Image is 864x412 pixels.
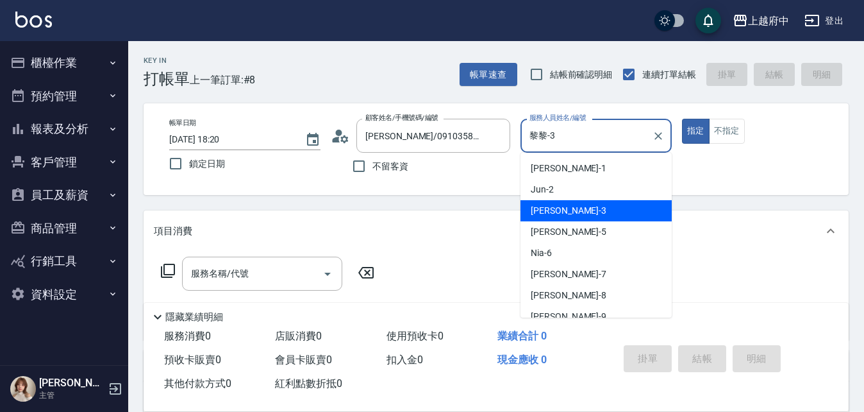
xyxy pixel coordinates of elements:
[5,112,123,146] button: 報表及分析
[386,354,423,366] span: 扣入金 0
[39,390,104,401] p: 主管
[144,70,190,88] h3: 打帳單
[189,157,225,171] span: 鎖定日期
[531,268,606,281] span: [PERSON_NAME] -7
[531,246,552,260] span: Nia -6
[386,330,444,342] span: 使用預收卡 0
[297,124,328,155] button: Choose date, selected date is 2025-08-24
[531,310,606,323] span: [PERSON_NAME] -9
[190,72,256,88] span: 上一筆訂單:#8
[5,212,123,245] button: 商品管理
[275,377,342,390] span: 紅利點數折抵 0
[531,204,606,218] span: [PERSON_NAME] -3
[164,330,211,342] span: 服務消費 0
[144,210,849,252] div: 項目消費
[649,127,667,145] button: Clear
[531,162,606,175] span: [PERSON_NAME] -1
[5,278,123,311] button: 資料設定
[529,113,586,123] label: 服務人員姓名/編號
[682,119,710,144] button: 指定
[275,330,322,342] span: 店販消費 0
[709,119,745,144] button: 不指定
[154,225,192,238] p: 項目消費
[5,80,123,113] button: 預約管理
[365,113,438,123] label: 顧客姓名/手機號碼/編號
[164,377,231,390] span: 其他付款方式 0
[169,118,196,128] label: 帳單日期
[39,377,104,390] h5: [PERSON_NAME]
[5,245,123,278] button: 行銷工具
[164,354,221,366] span: 預收卡販賣 0
[317,264,338,284] button: Open
[531,289,606,302] span: [PERSON_NAME] -8
[460,63,517,87] button: 帳單速查
[497,330,547,342] span: 業績合計 0
[10,376,36,402] img: Person
[550,68,613,82] span: 結帳前確認明細
[165,311,223,324] p: 隱藏業績明細
[15,12,52,28] img: Logo
[275,354,332,366] span: 會員卡販賣 0
[531,183,554,196] span: Jun -2
[5,178,123,212] button: 員工及薪資
[144,56,190,65] h2: Key In
[497,354,547,366] span: 現金應收 0
[642,68,696,82] span: 連續打單結帳
[5,46,123,80] button: 櫃檯作業
[5,146,123,179] button: 客戶管理
[169,129,292,150] input: YYYY/MM/DD hh:mm
[531,225,606,239] span: [PERSON_NAME] -5
[748,13,789,29] div: 上越府中
[727,8,794,34] button: 上越府中
[799,9,849,33] button: 登出
[372,160,408,173] span: 不留客資
[695,8,721,33] button: save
